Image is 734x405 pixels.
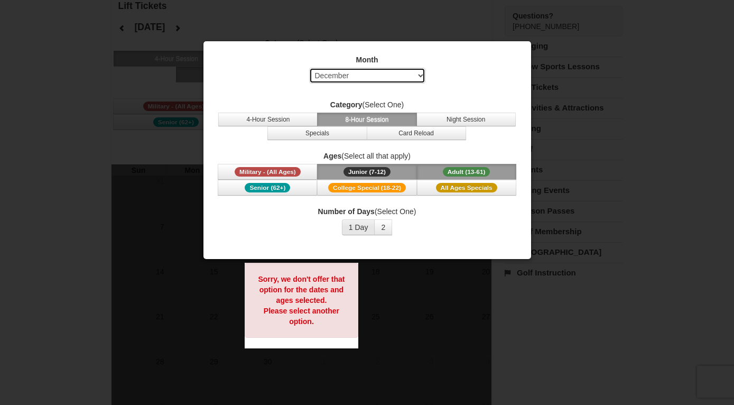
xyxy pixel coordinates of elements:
[267,126,367,140] button: Specials
[218,180,317,196] button: Senior (62+)
[443,167,490,177] span: Adult (13-61)
[328,183,406,192] span: College Special (18-22)
[367,126,466,140] button: Card Reload
[318,207,375,216] strong: Number of Days
[436,183,497,192] span: All Ages Specials
[356,56,378,64] strong: Month
[417,180,516,196] button: All Ages Specials
[218,164,317,180] button: Military - (All Ages)
[217,151,518,161] label: (Select all that apply)
[374,219,392,235] button: 2
[245,183,290,192] span: Senior (62+)
[217,206,518,217] label: (Select One)
[317,164,416,180] button: Junior (7-12)
[217,99,518,110] label: (Select One)
[317,180,416,196] button: College Special (18-22)
[258,275,345,326] strong: Sorry, we don't offer that option for the dates and ages selected. Please select another option.
[218,113,318,126] button: 4-Hour Session
[235,167,301,177] span: Military - (All Ages)
[317,113,416,126] button: 8-Hour Session
[323,152,341,160] strong: Ages
[343,167,391,177] span: Junior (7-12)
[417,164,516,180] button: Adult (13-61)
[342,219,375,235] button: 1 Day
[416,113,516,126] button: Night Session
[330,100,363,109] strong: Category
